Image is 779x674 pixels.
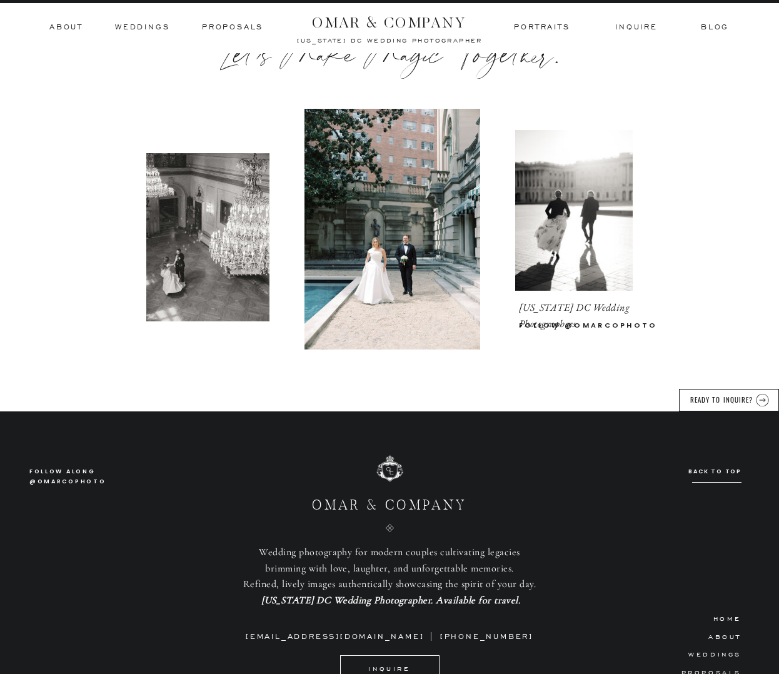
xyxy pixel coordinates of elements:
a: OMAR & COMPANY [289,11,490,28]
h3: [EMAIL_ADDRESS][DOMAIN_NAME] | [PHONE_NUMBER] [239,631,540,641]
a: READY TO INQUIRE? [688,394,755,403]
a: Weddings [115,22,169,33]
a: [US_STATE] dc wedding photographer [263,36,516,43]
a: Portraits [513,22,571,33]
h3: follow along @omarcophoto [29,466,105,486]
a: BLOG [701,22,727,33]
p: Wedding photography for modern couples cultivating legacies brimming with love, laughter, and unf... [243,545,536,612]
a: follow along@omarcophoto [29,466,105,486]
a: Omar & Company [297,497,482,519]
a: INquire [364,662,415,673]
i: [US_STATE] DC Wedding Photographers [519,301,630,330]
a: [US_STATE] DC Wedding Photographer [261,594,431,606]
a: Let’s Make Magic Together. [216,35,564,66]
a: HOME [705,612,741,623]
a: Weddings [671,648,741,659]
a: ABOUT [698,630,741,641]
a: ABOUT [49,22,82,33]
b: . Available for travel. [261,594,520,606]
h3: follow @omarcophoto [519,319,694,331]
a: inquire [615,22,658,33]
a: Back to top [688,466,741,477]
a: Proposals [202,22,263,33]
